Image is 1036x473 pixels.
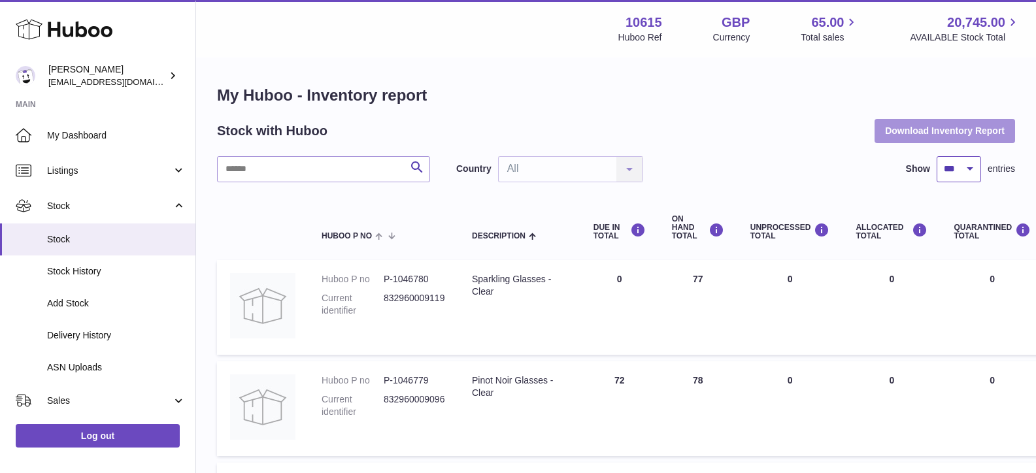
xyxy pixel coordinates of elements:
[322,273,384,285] dt: Huboo P no
[322,232,372,240] span: Huboo P no
[47,165,172,177] span: Listings
[230,374,295,440] img: product image
[593,223,646,240] div: DUE IN TOTAL
[626,14,662,31] strong: 10615
[217,122,327,140] h2: Stock with Huboo
[988,163,1015,175] span: entries
[737,361,843,456] td: 0
[384,273,446,285] dd: P-1046780
[954,223,1031,240] div: QUARANTINED Total
[947,14,1005,31] span: 20,745.00
[384,393,446,418] dd: 832960009096
[811,14,844,31] span: 65.00
[856,223,927,240] div: ALLOCATED Total
[801,14,859,44] a: 65.00 Total sales
[472,273,567,298] div: Sparkling Glasses - Clear
[322,393,384,418] dt: Current identifier
[906,163,930,175] label: Show
[47,233,186,246] span: Stock
[472,232,526,240] span: Description
[990,375,995,385] span: 0
[384,292,446,317] dd: 832960009119
[875,119,1015,142] button: Download Inventory Report
[47,329,186,342] span: Delivery History
[580,260,659,355] td: 0
[16,66,35,86] img: fulfillment@fable.com
[910,14,1020,44] a: 20,745.00 AVAILABLE Stock Total
[722,14,750,31] strong: GBP
[322,374,384,387] dt: Huboo P no
[750,223,830,240] div: UNPROCESSED Total
[16,424,180,448] a: Log out
[910,31,1020,44] span: AVAILABLE Stock Total
[230,273,295,338] img: product image
[659,260,737,355] td: 77
[472,374,567,399] div: Pinot Noir Glasses - Clear
[990,274,995,284] span: 0
[580,361,659,456] td: 72
[713,31,750,44] div: Currency
[659,361,737,456] td: 78
[672,215,724,241] div: ON HAND Total
[456,163,492,175] label: Country
[47,129,186,142] span: My Dashboard
[322,292,384,317] dt: Current identifier
[47,297,186,310] span: Add Stock
[47,395,172,407] span: Sales
[843,361,941,456] td: 0
[47,200,172,212] span: Stock
[843,260,941,355] td: 0
[47,361,186,374] span: ASN Uploads
[48,76,192,87] span: [EMAIL_ADDRESS][DOMAIN_NAME]
[384,374,446,387] dd: P-1046779
[801,31,859,44] span: Total sales
[737,260,843,355] td: 0
[47,265,186,278] span: Stock History
[217,85,1015,106] h1: My Huboo - Inventory report
[48,63,166,88] div: [PERSON_NAME]
[618,31,662,44] div: Huboo Ref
